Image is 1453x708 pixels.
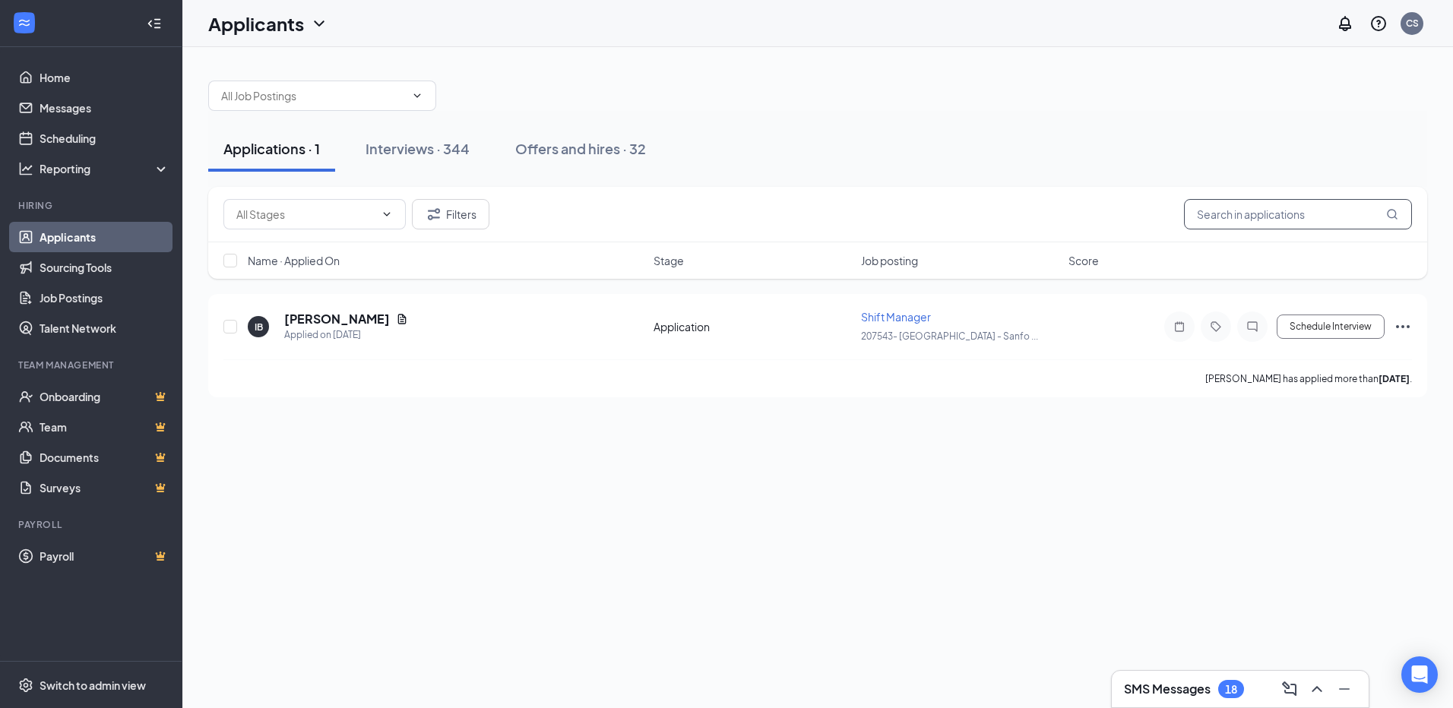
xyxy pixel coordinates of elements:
[40,93,169,123] a: Messages
[654,253,684,268] span: Stage
[1369,14,1388,33] svg: QuestionInfo
[1406,17,1419,30] div: CS
[425,205,443,223] svg: Filter
[861,253,918,268] span: Job posting
[1335,680,1353,698] svg: Minimize
[396,313,408,325] svg: Document
[284,327,408,343] div: Applied on [DATE]
[1243,321,1261,333] svg: ChatInactive
[40,222,169,252] a: Applicants
[310,14,328,33] svg: ChevronDown
[1225,683,1237,696] div: 18
[248,253,340,268] span: Name · Applied On
[861,310,931,324] span: Shift Manager
[366,139,470,158] div: Interviews · 344
[1207,321,1225,333] svg: Tag
[654,319,852,334] div: Application
[515,139,646,158] div: Offers and hires · 32
[40,442,169,473] a: DocumentsCrown
[236,206,375,223] input: All Stages
[208,11,304,36] h1: Applicants
[1124,681,1211,697] h3: SMS Messages
[40,541,169,571] a: PayrollCrown
[411,90,423,102] svg: ChevronDown
[255,321,263,333] div: IB
[40,62,169,93] a: Home
[221,87,405,104] input: All Job Postings
[1332,677,1356,701] button: Minimize
[412,199,489,229] button: Filter Filters
[1401,656,1438,693] div: Open Intercom Messenger
[1277,677,1302,701] button: ComposeMessage
[18,678,33,693] svg: Settings
[40,123,169,153] a: Scheduling
[147,16,162,31] svg: Collapse
[861,330,1038,342] span: 207543- [GEOGRAPHIC_DATA] - Sanfo ...
[17,15,32,30] svg: WorkstreamLogo
[40,313,169,343] a: Talent Network
[40,678,146,693] div: Switch to admin view
[40,252,169,283] a: Sourcing Tools
[18,161,33,176] svg: Analysis
[40,161,170,176] div: Reporting
[1205,372,1412,385] p: [PERSON_NAME] has applied more than .
[1280,680,1299,698] svg: ComposeMessage
[1308,680,1326,698] svg: ChevronUp
[1170,321,1189,333] svg: Note
[40,283,169,313] a: Job Postings
[284,311,390,327] h5: [PERSON_NAME]
[1394,318,1412,336] svg: Ellipses
[18,199,166,212] div: Hiring
[40,412,169,442] a: TeamCrown
[1305,677,1329,701] button: ChevronUp
[381,208,393,220] svg: ChevronDown
[1379,373,1410,384] b: [DATE]
[1068,253,1099,268] span: Score
[40,381,169,412] a: OnboardingCrown
[1277,314,1385,339] button: Schedule Interview
[1184,199,1412,229] input: Search in applications
[1386,208,1398,220] svg: MagnifyingGlass
[18,359,166,371] div: Team Management
[223,139,320,158] div: Applications · 1
[18,518,166,531] div: Payroll
[1336,14,1354,33] svg: Notifications
[40,473,169,503] a: SurveysCrown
